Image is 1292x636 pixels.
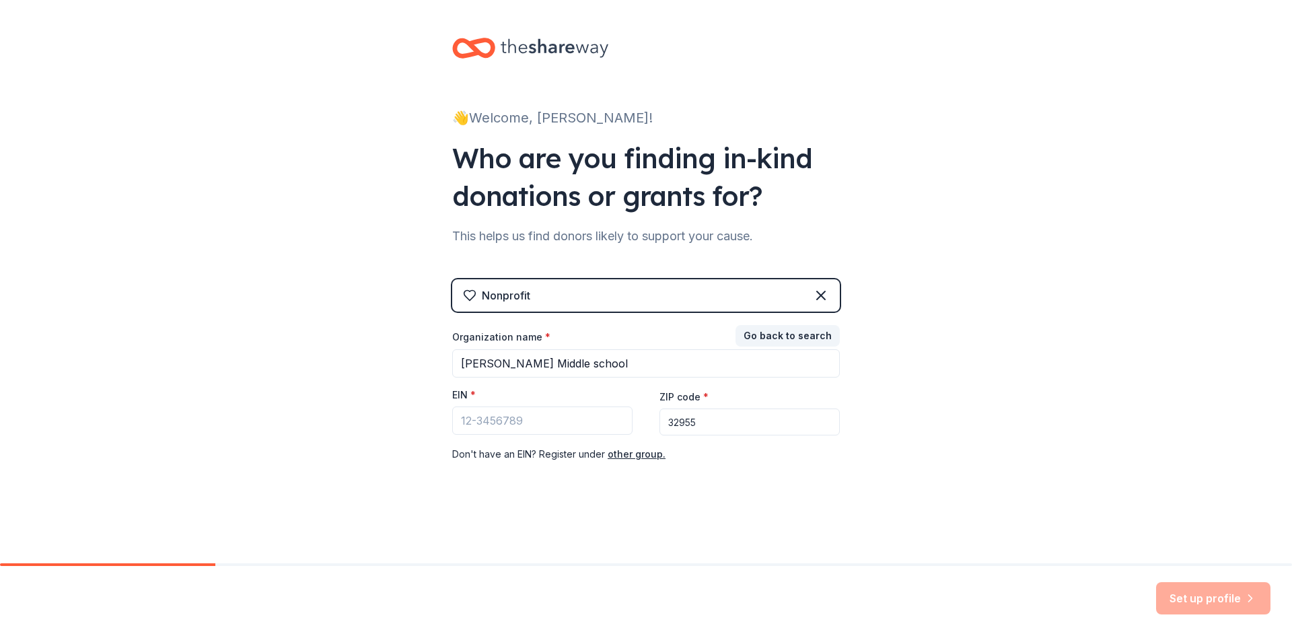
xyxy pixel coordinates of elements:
input: 12-3456789 [452,407,633,435]
label: Organization name [452,330,550,344]
label: ZIP code [659,390,709,404]
div: Don ' t have an EIN? Register under [452,446,840,462]
div: Nonprofit [482,287,530,304]
input: American Red Cross [452,349,840,378]
input: 12345 (U.S. only) [659,409,840,435]
label: EIN [452,388,476,402]
button: Go back to search [735,325,840,347]
div: 👋 Welcome, [PERSON_NAME]! [452,107,840,129]
div: Who are you finding in-kind donations or grants for? [452,139,840,215]
div: This helps us find donors likely to support your cause. [452,225,840,247]
button: other group. [608,446,666,462]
